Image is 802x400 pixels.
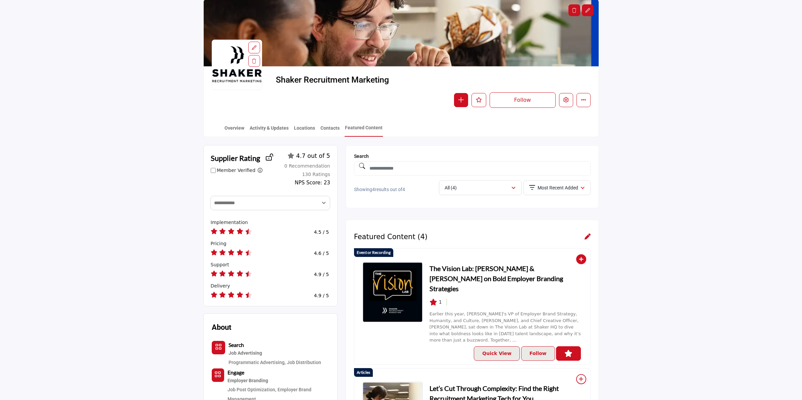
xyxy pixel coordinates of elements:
[294,125,315,136] a: Locations
[523,180,591,195] button: Most Recent Added
[211,283,230,288] span: How would you rate their delivery?
[228,376,329,385] a: Employer Branding
[224,125,245,136] a: Overview
[287,360,321,365] a: Job Distribution
[471,93,486,107] button: Like
[445,185,457,191] p: All (4)
[354,186,435,193] p: Showing results out of
[577,93,591,107] button: More details
[320,125,340,136] a: Contacts
[211,152,260,164] h2: Supplier Rating
[556,346,581,361] button: Unlike Resources
[212,368,224,382] button: Category Icon
[345,124,383,137] a: Featured Content
[295,179,330,187] div: NPS Score: 23
[228,369,244,375] b: Engage
[314,229,329,235] h4: 4.5 / 5
[439,299,442,306] span: 1
[249,125,289,136] a: Activity & Updates
[474,346,520,361] button: Quick View
[372,187,375,192] span: 4
[363,262,422,322] img: The Vision Lab: Amanda Shaker & John Graham Jr. on Bold Employer Branding Strategies
[362,262,423,322] a: The Vision Lab: Amanda Shaker & John Graham Jr. on Bold Employer Branding Strategies
[212,322,231,333] h2: About
[314,251,329,256] h4: 4.6 / 5
[211,241,227,246] span: How would you rate their pricing?
[357,250,391,256] p: Event or Recording
[284,163,330,169] span: 0 Recommendation
[314,272,329,277] h4: 4.9 / 5
[530,350,547,357] p: Follow
[314,293,329,299] h4: 4.9 / 5
[229,349,321,358] a: Job Advertising
[228,376,329,385] div: Strategies and tools dedicated to creating and maintaining a strong, positive employer brand.
[482,350,511,357] p: Quick View
[229,343,244,348] a: Search
[228,387,276,392] a: Job Post Optimization,
[229,360,286,365] a: Programmatic Advertising,
[354,153,591,159] h1: Search
[521,346,555,361] button: Follow
[402,187,405,192] span: 4
[229,342,244,348] b: Search
[559,93,573,107] button: Edit company
[228,370,244,375] a: Engage
[430,263,582,294] a: The Vision Lab: [PERSON_NAME] & [PERSON_NAME] on Bold Employer Branding Strategies
[354,233,428,241] h2: Featured Content (4)
[212,341,225,354] button: Category Icon
[276,75,427,86] span: Shaker Recruitment Marketing
[211,262,229,267] span: How would you rate their support?
[211,220,248,225] span: How would you rate their implementation?
[582,4,594,16] div: Aspect Ratio:6:1,Size:1200x200px
[357,369,370,375] p: Articles
[296,152,330,159] span: 4.7 out of 5
[490,92,556,108] button: Follow
[302,172,330,177] span: 130 Ratings
[430,311,581,343] a: Earlier this year, [PERSON_NAME]'s VP of Employer Brand Strategy, Humanity, and Culture, [PERSON_...
[217,167,255,174] label: Member Verified
[538,185,578,191] p: Most Recent Added
[439,180,522,195] button: All (4)
[248,42,260,53] div: Aspect Ratio:1:1,Size:400x400px
[229,349,321,358] div: Platforms and strategies for advertising job openings to attract a wide range of qualified candid...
